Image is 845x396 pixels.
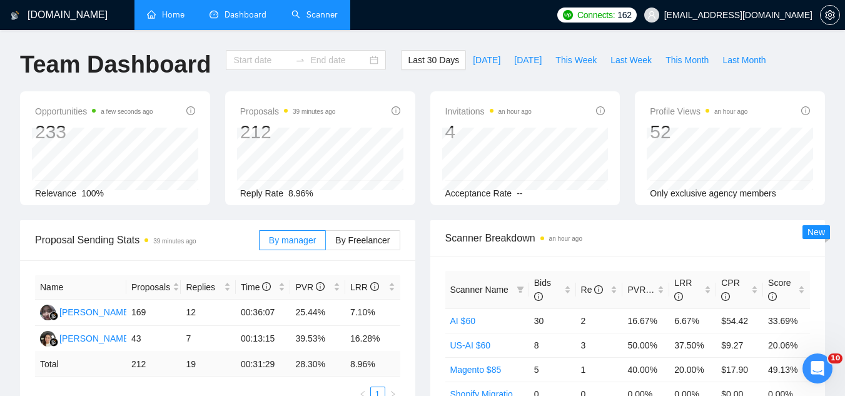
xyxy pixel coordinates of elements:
span: Last Week [610,53,652,67]
th: Name [35,275,126,300]
span: This Week [555,53,597,67]
td: 25.44% [290,300,345,326]
time: a few seconds ago [101,108,153,115]
span: info-circle [186,106,195,115]
td: Total [35,352,126,377]
button: setting [820,5,840,25]
td: $54.42 [716,308,763,333]
span: filter [514,280,527,299]
span: [DATE] [514,53,542,67]
span: to [295,55,305,65]
div: 52 [650,120,747,144]
span: filter [517,286,524,293]
a: setting [820,10,840,20]
span: Acceptance Rate [445,188,512,198]
td: 8 [529,333,576,357]
span: swap-right [295,55,305,65]
td: 12 [181,300,236,326]
td: 37.50% [669,333,716,357]
td: $17.90 [716,357,763,382]
span: Replies [186,280,221,294]
span: Proposals [240,104,336,119]
img: logo [11,6,19,26]
span: Scanner Name [450,285,509,295]
div: 233 [35,120,153,144]
span: info-circle [674,292,683,301]
span: Bids [534,278,551,302]
th: Proposals [126,275,181,300]
button: [DATE] [507,50,549,70]
td: 19 [181,352,236,377]
button: This Month [659,50,716,70]
span: info-circle [534,292,543,301]
button: This Week [549,50,604,70]
span: Connects: [577,8,615,22]
span: LRR [350,282,379,292]
td: 30 [529,308,576,333]
span: 8.96% [288,188,313,198]
a: NF[PERSON_NAME] Ayra [40,307,151,317]
span: 100% [81,188,104,198]
iframe: Intercom live chat [802,353,832,383]
div: 4 [445,120,532,144]
span: info-circle [721,292,730,301]
span: New [807,227,825,237]
span: dashboard [210,10,218,19]
td: 00:13:15 [236,326,291,352]
span: info-circle [392,106,400,115]
time: 39 minutes ago [293,108,335,115]
span: Proposal Sending Stats [35,232,259,248]
a: Magento $85 [450,365,502,375]
td: 43 [126,326,181,352]
td: 39.53% [290,326,345,352]
td: 16.67% [622,308,669,333]
img: gigradar-bm.png [49,338,58,347]
time: 39 minutes ago [153,238,196,245]
span: Time [241,282,271,292]
button: Last Month [716,50,772,70]
td: 2 [576,308,623,333]
span: info-circle [801,106,810,115]
time: an hour ago [549,235,582,242]
td: 00:31:29 [236,352,291,377]
a: AI $60 [450,316,475,326]
time: an hour ago [498,108,532,115]
span: Re [581,285,604,295]
span: 162 [617,8,631,22]
td: 7 [181,326,236,352]
input: Start date [233,53,290,67]
div: 212 [240,120,336,144]
td: 8.96 % [345,352,400,377]
img: gigradar-bm.png [49,312,58,320]
a: searchScanner [291,9,338,20]
span: By manager [269,235,316,245]
span: Reply Rate [240,188,283,198]
a: homeHome [147,9,185,20]
span: user [647,11,656,19]
span: info-circle [596,106,605,115]
span: Dashboard [225,9,266,20]
td: 00:36:07 [236,300,291,326]
td: 169 [126,300,181,326]
td: 49.13% [763,357,810,382]
td: 20.00% [669,357,716,382]
button: Last 30 Days [401,50,466,70]
td: 33.69% [763,308,810,333]
td: 1 [576,357,623,382]
img: LA [40,331,56,347]
span: info-circle [594,285,603,294]
span: [DATE] [473,53,500,67]
span: info-circle [262,282,271,291]
button: [DATE] [466,50,507,70]
span: Last Month [722,53,766,67]
td: 212 [126,352,181,377]
span: Last 30 Days [408,53,459,67]
span: LRR [674,278,692,302]
td: 5 [529,357,576,382]
span: info-circle [316,282,325,291]
span: Score [768,278,791,302]
span: info-circle [370,282,379,291]
td: 28.30 % [290,352,345,377]
span: Proposals [131,280,170,294]
td: 6.67% [669,308,716,333]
